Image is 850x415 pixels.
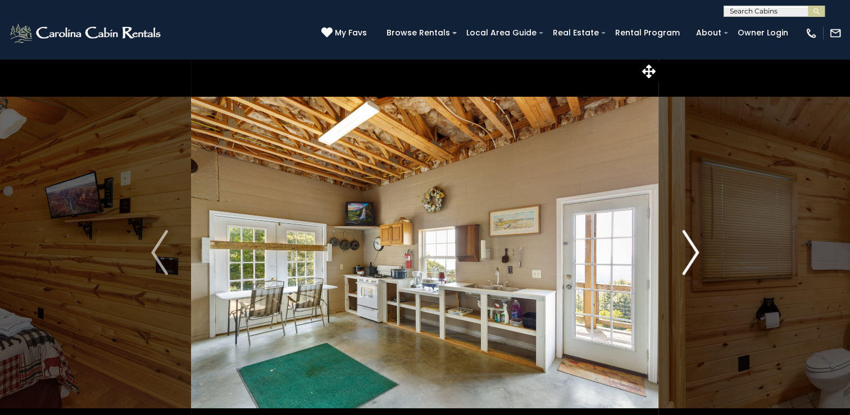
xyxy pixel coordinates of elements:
[690,24,727,42] a: About
[151,230,168,275] img: arrow
[610,24,685,42] a: Rental Program
[335,27,367,39] span: My Favs
[732,24,794,42] a: Owner Login
[8,22,164,44] img: White-1-2.png
[321,27,370,39] a: My Favs
[381,24,456,42] a: Browse Rentals
[547,24,604,42] a: Real Estate
[461,24,542,42] a: Local Area Guide
[805,27,817,39] img: phone-regular-white.png
[829,27,842,39] img: mail-regular-white.png
[682,230,699,275] img: arrow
